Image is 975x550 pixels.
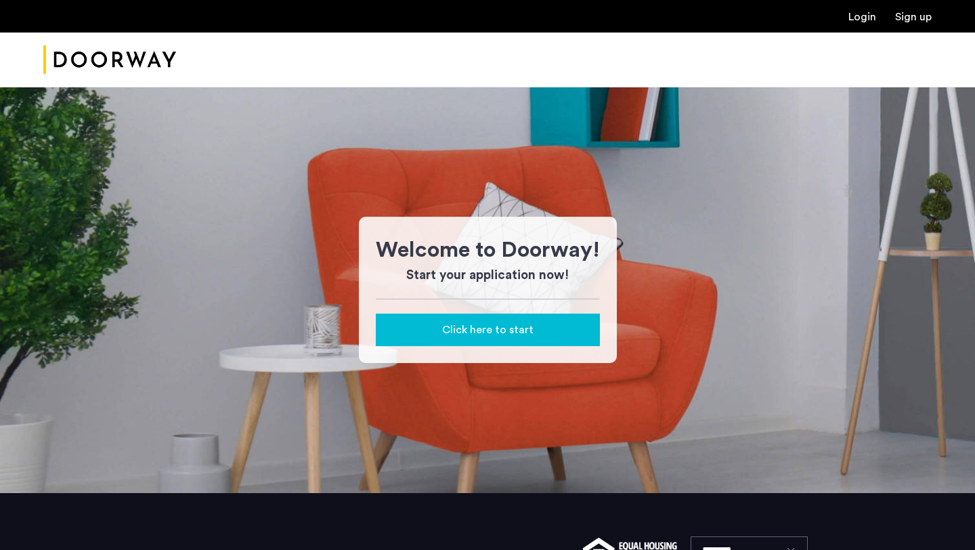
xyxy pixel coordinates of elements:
a: Cazamio Logo [43,35,176,85]
a: Registration [895,12,932,22]
button: button [376,314,600,346]
img: logo [43,35,176,85]
a: Login [848,12,876,22]
h1: Welcome to Doorway! [376,234,600,266]
h3: Start your application now! [376,266,600,285]
span: Click here to start [442,322,534,338]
